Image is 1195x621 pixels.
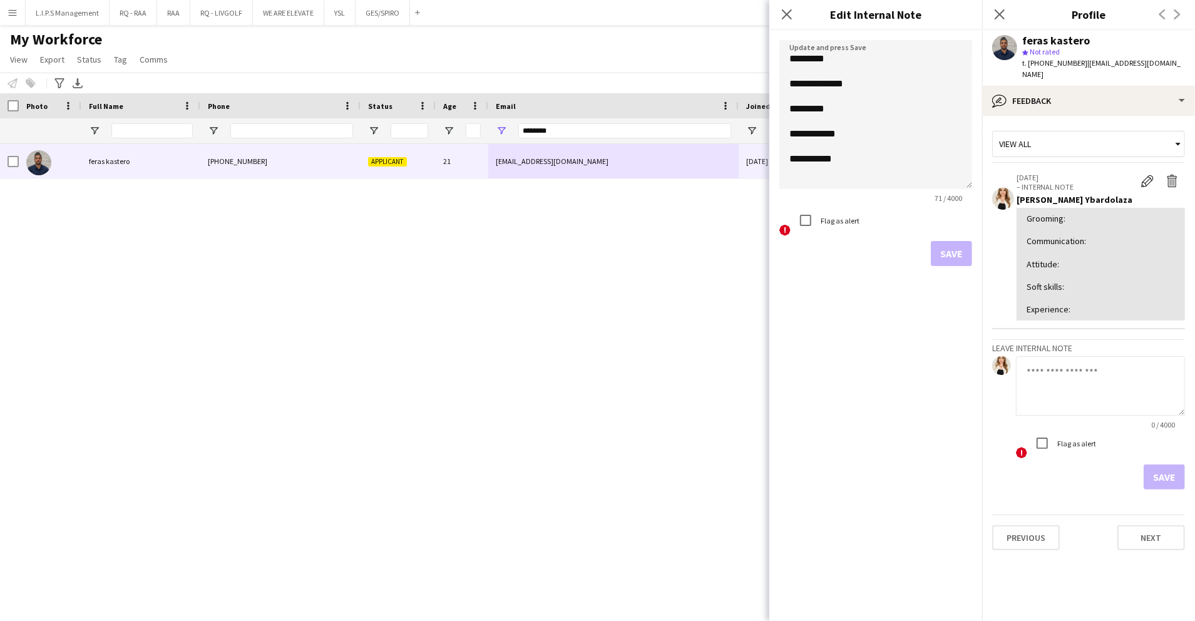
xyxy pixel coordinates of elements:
span: Joined [746,101,771,111]
p: [DATE] [1017,173,1135,182]
span: Full Name [89,101,123,111]
button: Previous [992,525,1060,550]
span: | [EMAIL_ADDRESS][DOMAIN_NAME] [1022,58,1181,79]
h3: Leave internal note [992,342,1185,354]
span: Status [77,54,101,65]
h3: Profile [982,6,1195,23]
input: Joined Filter Input [769,123,806,138]
div: Feedback [982,86,1195,116]
button: Next [1117,525,1185,550]
a: Tag [109,51,132,68]
div: [PERSON_NAME] Ybardolaza [1017,194,1185,205]
div: [EMAIL_ADDRESS][DOMAIN_NAME] [488,144,739,178]
h3: Edit Internal Note [769,6,982,23]
img: feras kastero [26,150,51,175]
button: RQ - LIVGOLF [190,1,253,25]
p: – INTERNAL NOTE [1017,182,1135,192]
button: Open Filter Menu [208,125,219,136]
button: WE ARE ELEVATE [253,1,324,25]
a: Status [72,51,106,68]
div: Grooming: Communication: Attitude: Soft skills: Experience: [1027,213,1175,316]
span: Tag [114,54,127,65]
app-action-btn: Advanced filters [52,76,67,91]
button: RQ - RAA [110,1,157,25]
span: ! [1016,447,1027,458]
span: Photo [26,101,48,111]
span: Email [496,101,516,111]
span: t. [PHONE_NUMBER] [1022,58,1087,68]
span: View [10,54,28,65]
span: Not rated [1030,47,1060,56]
span: Phone [208,101,230,111]
button: Open Filter Menu [746,125,757,136]
div: [DATE] [739,144,814,178]
input: Email Filter Input [518,123,731,138]
button: Open Filter Menu [89,125,100,136]
span: Applicant [368,157,407,167]
button: L.I.P.S Management [26,1,110,25]
div: feras kastero [1022,35,1090,46]
div: [PHONE_NUMBER] [200,144,361,178]
button: Open Filter Menu [443,125,454,136]
a: View [5,51,33,68]
a: Comms [135,51,173,68]
button: Open Filter Menu [496,125,507,136]
button: YSL [324,1,356,25]
app-action-btn: Export XLSX [70,76,85,91]
label: Flag as alert [1055,438,1096,448]
button: Open Filter Menu [368,125,379,136]
span: 0 / 4000 [1141,420,1185,429]
span: feras kastero [89,157,130,166]
button: RAA [157,1,190,25]
input: Status Filter Input [391,123,428,138]
a: Export [35,51,69,68]
span: 71 / 4000 [925,193,972,203]
input: Full Name Filter Input [111,123,193,138]
span: Status [368,101,392,111]
span: ! [779,225,791,236]
button: GES/SPIRO [356,1,410,25]
label: Flag as alert [818,216,859,225]
span: My Workforce [10,30,102,49]
span: Age [443,101,456,111]
span: View all [999,138,1031,150]
input: Phone Filter Input [230,123,353,138]
span: Export [40,54,64,65]
div: 21 [436,144,488,178]
input: Age Filter Input [466,123,481,138]
span: Comms [140,54,168,65]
